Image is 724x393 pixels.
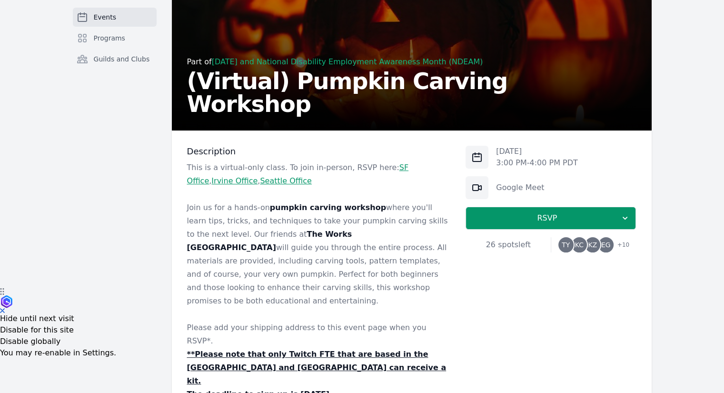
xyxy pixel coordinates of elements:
a: Programs [73,29,157,48]
span: KZ [588,242,597,248]
button: RSVP [466,207,636,230]
p: [DATE] [496,146,578,157]
span: TY [562,242,570,248]
nav: Sidebar [73,8,157,84]
p: Join us for a hands-on where you'll learn tips, tricks, and techniques to take your pumpkin carvi... [187,201,451,308]
a: Irvine Office [211,176,258,185]
p: 3:00 PM - 4:00 PM PDT [496,157,578,169]
span: Programs [94,33,125,43]
a: Google Meet [496,183,544,192]
div: 26 spots left [466,239,551,251]
span: RSVP [474,212,620,224]
u: **Please note that only Twitch FTE that are based in the [GEOGRAPHIC_DATA] and [GEOGRAPHIC_DATA] ... [187,350,446,385]
p: This is a virtual-only class. To join in-person, RSVP here: , , [187,161,451,188]
a: Seattle Office [260,176,311,185]
h2: (Virtual) Pumpkin Carving Workshop [187,70,636,115]
a: [DATE] and National Disability Employment Awareness Month (NDEAM) [212,57,483,66]
a: Guilds and Clubs [73,50,157,69]
strong: pumpkin carving workshop [270,203,386,212]
span: + 10 [612,239,629,252]
span: KC [575,242,584,248]
h3: Description [187,146,451,157]
span: EG [601,242,611,248]
p: Please add your shipping address to this event page when you RSVP*. [187,321,451,348]
a: Events [73,8,157,27]
span: Guilds and Clubs [94,54,150,64]
span: Events [94,12,116,22]
div: Part of [187,56,636,68]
